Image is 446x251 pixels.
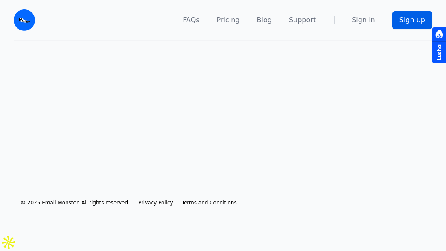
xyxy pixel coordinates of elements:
[138,199,173,206] a: Privacy Policy
[392,11,432,29] a: Sign up
[217,15,240,25] a: Pricing
[183,15,199,25] a: FAQs
[138,200,173,206] span: Privacy Policy
[14,9,35,31] img: Email Monster
[352,15,375,25] a: Sign in
[289,15,316,25] a: Support
[257,15,272,25] a: Blog
[20,199,130,206] li: © 2025 Email Monster. All rights reserved.
[182,200,237,206] span: Terms and Conditions
[182,199,237,206] a: Terms and Conditions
